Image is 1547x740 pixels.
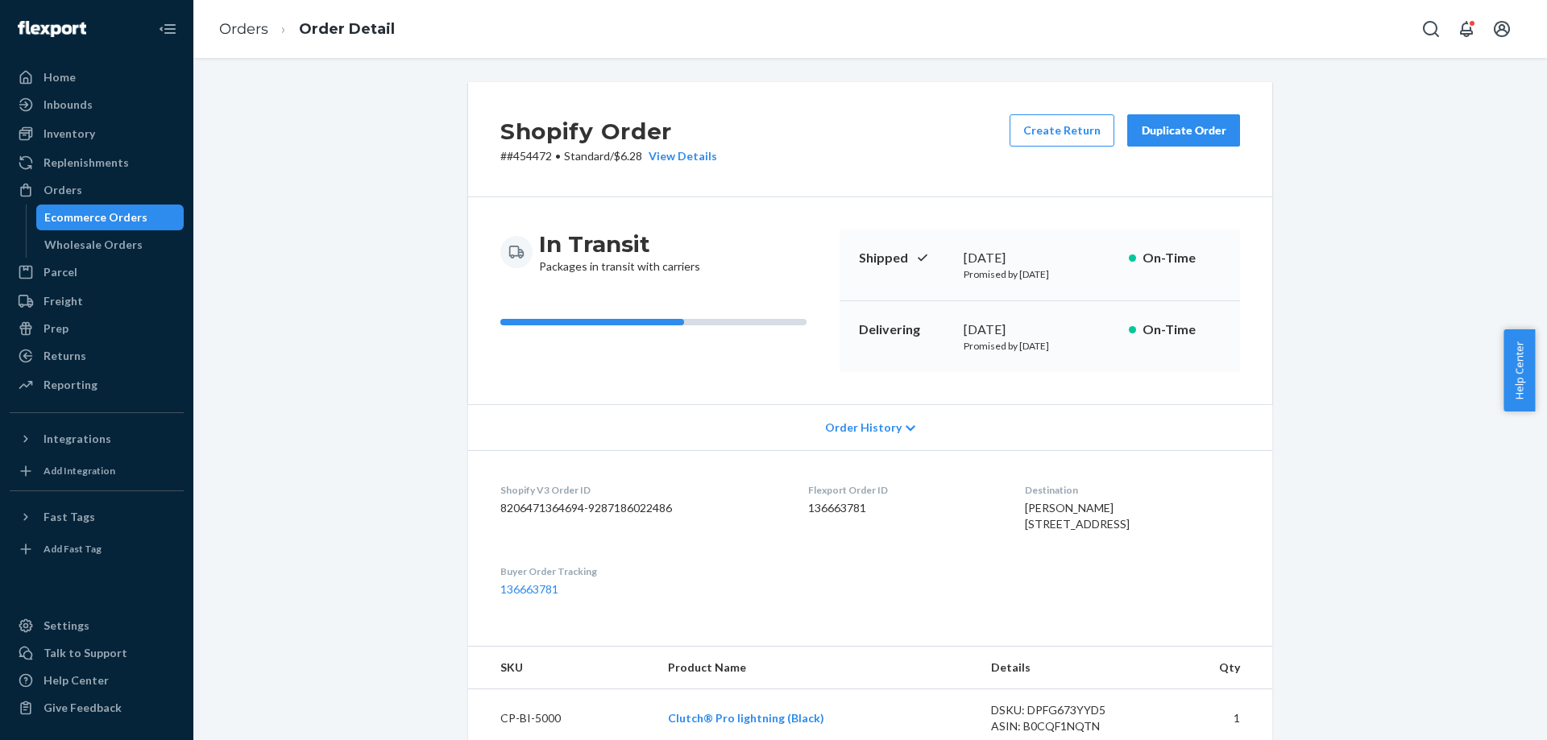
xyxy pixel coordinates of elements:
[1143,320,1221,339] p: On-Time
[18,21,86,37] img: Flexport logo
[10,150,184,176] a: Replenishments
[1503,329,1535,411] button: Help Center
[10,640,184,666] button: Talk to Support
[500,114,717,148] h2: Shopify Order
[44,672,109,688] div: Help Center
[10,121,184,147] a: Inventory
[206,6,408,53] ol: breadcrumbs
[1025,501,1130,531] span: [PERSON_NAME] [STREET_ADDRESS]
[859,249,951,267] p: Shipped
[1415,13,1447,45] button: Open Search Box
[808,483,998,497] dt: Flexport Order ID
[500,483,782,497] dt: Shopify V3 Order ID
[1141,122,1226,138] div: Duplicate Order
[655,647,978,689] th: Product Name
[468,647,655,689] th: SKU
[1450,13,1483,45] button: Open notifications
[44,182,82,198] div: Orders
[1143,249,1221,267] p: On-Time
[10,343,184,369] a: Returns
[36,232,185,258] a: Wholesale Orders
[539,229,700,275] div: Packages in transit with carriers
[44,431,111,447] div: Integrations
[10,426,184,452] button: Integrations
[10,372,184,398] a: Reporting
[10,92,184,118] a: Inbounds
[500,582,558,596] a: 136663781
[964,339,1116,353] p: Promised by [DATE]
[44,293,83,309] div: Freight
[964,320,1116,339] div: [DATE]
[1010,114,1114,147] button: Create Return
[44,377,97,393] div: Reporting
[44,155,129,171] div: Replenishments
[44,645,127,661] div: Talk to Support
[1025,483,1240,497] dt: Destination
[44,97,93,113] div: Inbounds
[10,259,184,285] a: Parcel
[36,205,185,230] a: Ecommerce Orders
[668,711,824,725] a: Clutch® Pro lightning (Black)
[964,267,1116,281] p: Promised by [DATE]
[299,20,395,38] a: Order Detail
[1155,647,1272,689] th: Qty
[10,536,184,562] a: Add Fast Tag
[1127,114,1240,147] button: Duplicate Order
[44,700,122,716] div: Give Feedback
[500,148,717,164] p: # #454472 / $6.28
[859,320,951,339] p: Delivering
[10,695,184,721] button: Give Feedback
[539,229,700,258] h3: In Transit
[44,264,77,280] div: Parcel
[10,64,184,90] a: Home
[44,618,89,634] div: Settings
[500,500,782,516] dd: 8206471364694-9287186022486
[964,249,1116,267] div: [DATE]
[1486,13,1518,45] button: Open account menu
[10,288,184,314] a: Freight
[10,504,184,530] button: Fast Tags
[991,702,1143,718] div: DSKU: DPFG673YYD5
[500,564,782,578] dt: Buyer Order Tracking
[219,20,268,38] a: Orders
[10,316,184,341] a: Prep
[10,177,184,203] a: Orders
[825,420,902,436] span: Order History
[44,209,147,225] div: Ecommerce Orders
[44,464,115,477] div: Add Integration
[151,13,184,45] button: Close Navigation
[44,509,95,525] div: Fast Tags
[10,668,184,693] a: Help Center
[1445,692,1531,732] iframe: Opens a widget where you can chat to one of our agents
[10,458,184,484] a: Add Integration
[44,348,86,364] div: Returns
[10,613,184,639] a: Settings
[44,69,76,85] div: Home
[44,542,102,556] div: Add Fast Tag
[991,718,1143,734] div: ASIN: B0CQF1NQTN
[44,320,68,337] div: Prep
[564,149,610,163] span: Standard
[555,149,561,163] span: •
[808,500,998,516] dd: 136663781
[44,237,143,253] div: Wholesale Orders
[978,647,1155,689] th: Details
[642,148,717,164] button: View Details
[44,126,95,142] div: Inventory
